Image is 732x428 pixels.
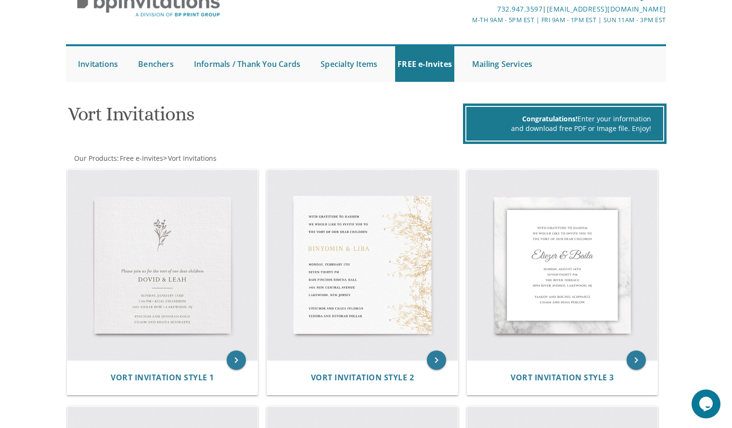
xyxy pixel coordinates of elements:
a: keyboard_arrow_right [227,350,246,370]
span: > [163,154,217,163]
img: Vort Invitation Style 1 [67,170,258,361]
a: Vort Invitations [167,154,217,163]
span: Vort Invitations [168,154,217,163]
iframe: chat widget [692,389,722,418]
a: Free e-Invites [119,154,163,163]
a: Informals / Thank You Cards [192,46,303,82]
div: and download free PDF or Image file. Enjoy! [478,124,651,133]
span: Vort Invitation Style 3 [511,372,614,383]
a: Vort Invitation Style 1 [111,373,214,382]
a: [EMAIL_ADDRESS][DOMAIN_NAME] [547,4,666,13]
a: Vort Invitation Style 3 [511,373,614,382]
div: : [66,154,366,163]
a: keyboard_arrow_right [427,350,446,370]
h1: Vort Invitations [68,104,461,132]
span: Vort Invitation Style 1 [111,372,214,383]
img: Vort Invitation Style 3 [467,170,658,361]
div: M-Th 9am - 5pm EST | Fri 9am - 1pm EST | Sun 11am - 3pm EST [267,15,666,25]
span: Free e-Invites [120,154,163,163]
img: Vort Invitation Style 2 [267,170,458,361]
span: Congratulations! [522,114,578,123]
a: keyboard_arrow_right [627,350,646,370]
a: 732.947.3597 [497,4,542,13]
a: Benchers [136,46,176,82]
a: Our Products [73,154,117,163]
a: Invitations [76,46,120,82]
a: Vort Invitation Style 2 [311,373,414,382]
span: Vort Invitation Style 2 [311,372,414,383]
a: Specialty Items [318,46,380,82]
a: Mailing Services [470,46,535,82]
a: FREE e-Invites [395,46,454,82]
div: Enter your information [478,114,651,124]
div: | [267,3,666,15]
